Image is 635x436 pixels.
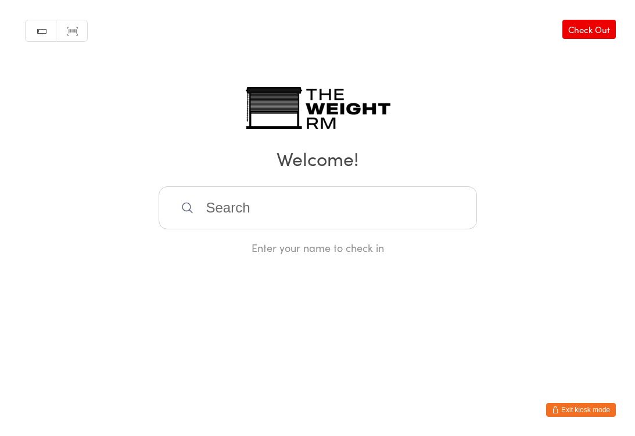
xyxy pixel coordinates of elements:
input: Search [159,186,477,229]
h2: Welcome! [12,145,623,171]
div: Enter your name to check in [159,240,477,255]
img: The Weight Rm [245,87,390,129]
button: Exit kiosk mode [546,403,616,417]
a: Check Out [562,20,616,39]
